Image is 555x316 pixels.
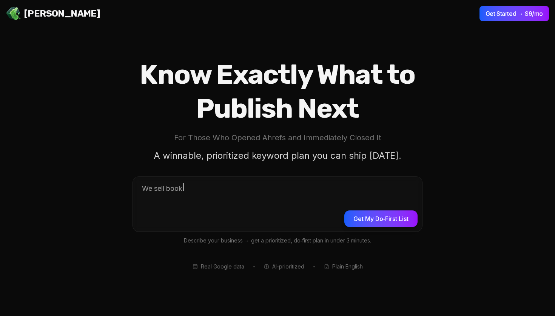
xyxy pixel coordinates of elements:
button: Get Started → $9/mo [479,6,549,21]
p: A winnable, prioritized keyword plan you can ship [DATE]. [149,147,406,164]
img: Jello SEO Logo [6,6,21,21]
h1: Know Exactly What to Publish Next [108,58,447,126]
span: AI-prioritized [272,263,304,270]
p: For Those Who Opened Ahrefs and Immediately Closed It [108,132,447,144]
span: [PERSON_NAME] [24,8,100,20]
span: Plain English [332,263,363,270]
p: Describe your business → get a prioritized, do‑first plan in under 3 minutes. [133,236,422,245]
span: Real Google data [201,263,244,270]
button: Get My Do‑First List [344,210,418,227]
